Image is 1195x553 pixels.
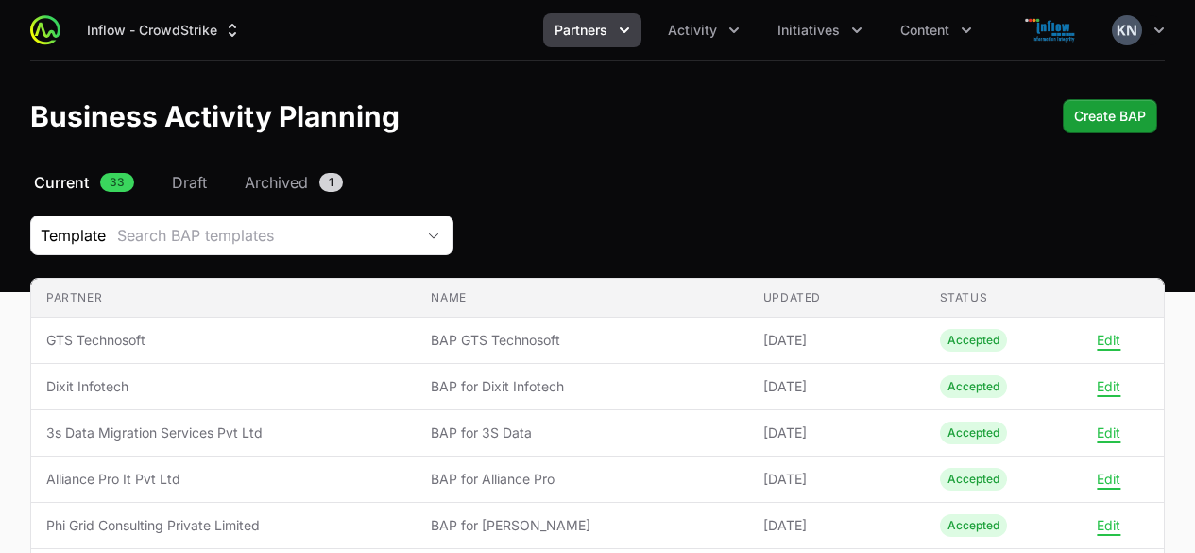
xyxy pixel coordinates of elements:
[46,516,401,535] span: Phi Grid Consulting Private Limited
[172,171,207,194] span: Draft
[46,377,401,396] span: Dixit Infotech
[1063,99,1157,133] div: Primary actions
[46,470,401,489] span: Alliance Pro It Pvt Ltd
[431,516,732,535] span: BAP for [PERSON_NAME]
[1063,99,1157,133] button: Create BAP
[117,224,415,247] div: Search BAP templates
[31,224,106,247] span: Template
[1097,332,1120,349] button: Edit
[241,171,347,194] a: Archived1
[100,173,134,192] span: 33
[1112,15,1142,45] img: Kaustubh N
[1097,517,1120,534] button: Edit
[668,21,717,40] span: Activity
[900,21,949,40] span: Content
[766,13,874,47] button: Initiatives
[431,331,732,350] span: BAP GTS Technosoft
[777,21,840,40] span: Initiatives
[76,13,253,47] div: Supplier switch menu
[431,423,732,442] span: BAP for 3S Data
[925,279,1101,318] th: Status
[543,13,641,47] div: Partners menu
[1097,471,1120,488] button: Edit
[889,13,983,47] div: Content menu
[657,13,751,47] div: Activity menu
[763,377,910,396] span: [DATE]
[30,171,1165,194] nav: Business Activity Plan Navigation navigation
[431,377,732,396] span: BAP for Dixit Infotech
[555,21,607,40] span: Partners
[76,13,253,47] button: Inflow - CrowdStrike
[1097,424,1120,441] button: Edit
[766,13,874,47] div: Initiatives menu
[416,279,747,318] th: Name
[30,171,138,194] a: Current33
[30,216,1165,255] section: Business Activity Plan Filters
[543,13,641,47] button: Partners
[763,331,910,350] span: [DATE]
[1074,105,1146,128] span: Create BAP
[657,13,751,47] button: Activity
[763,423,910,442] span: [DATE]
[1006,11,1097,49] img: Inflow
[106,216,452,254] button: Search BAP templates
[431,470,732,489] span: BAP for Alliance Pro
[30,99,400,133] h1: Business Activity Planning
[168,171,211,194] a: Draft
[30,15,60,45] img: ActivitySource
[748,279,925,318] th: Updated
[34,171,89,194] span: Current
[46,331,401,350] span: GTS Technosoft
[763,470,910,489] span: [DATE]
[31,279,416,318] th: Partner
[1097,378,1120,395] button: Edit
[245,171,308,194] span: Archived
[319,173,343,192] span: 1
[60,13,983,47] div: Main navigation
[763,516,910,535] span: [DATE]
[889,13,983,47] button: Content
[46,423,401,442] span: 3s Data Migration Services Pvt Ltd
